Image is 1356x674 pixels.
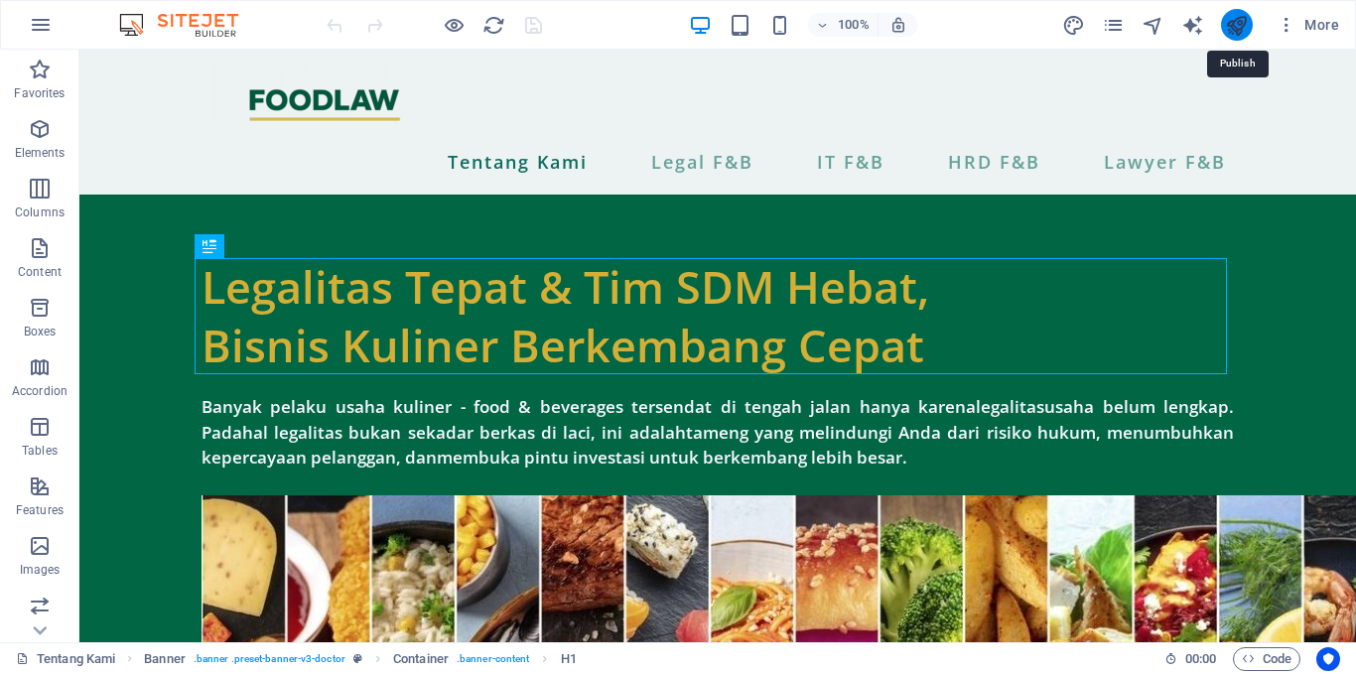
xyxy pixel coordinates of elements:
i: AI Writer [1181,14,1204,37]
h6: 100% [838,13,870,37]
span: 00 00 [1185,647,1216,671]
p: Features [16,502,64,518]
i: Reload page [482,14,505,37]
p: Accordion [12,383,68,399]
span: . banner .preset-banner-v3-doctor [194,647,345,671]
button: text_generator [1181,13,1205,37]
button: reload [481,13,505,37]
button: pages [1102,13,1126,37]
span: More [1277,15,1339,35]
nav: breadcrumb [144,647,576,671]
i: Pages (Ctrl+Alt+S) [1102,14,1125,37]
span: Click to select. Double-click to edit [393,647,449,671]
span: Code [1242,647,1291,671]
i: On resize automatically adjust zoom level to fit chosen device. [889,16,907,34]
span: : [1199,651,1202,666]
p: Tables [22,443,58,459]
span: . banner-content [457,647,529,671]
button: publish [1221,9,1253,41]
p: Columns [15,204,65,220]
span: Click to select. Double-click to edit [561,647,577,671]
span: Click to select. Double-click to edit [144,647,186,671]
button: More [1269,9,1347,41]
button: Click here to leave preview mode and continue editing [442,13,466,37]
button: Usercentrics [1316,647,1340,671]
i: Navigator [1142,14,1164,37]
i: Design (Ctrl+Alt+Y) [1062,14,1085,37]
button: design [1062,13,1086,37]
button: navigator [1142,13,1165,37]
p: Images [20,562,61,578]
button: 100% [808,13,879,37]
img: Editor Logo [114,13,263,37]
i: This element is a customizable preset [353,653,362,664]
button: Code [1233,647,1300,671]
p: Content [18,264,62,280]
h6: Session time [1164,647,1217,671]
a: Click to cancel selection. Double-click to open Pages [16,647,115,671]
p: Boxes [24,324,57,339]
p: Favorites [14,85,65,101]
p: Elements [15,145,66,161]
